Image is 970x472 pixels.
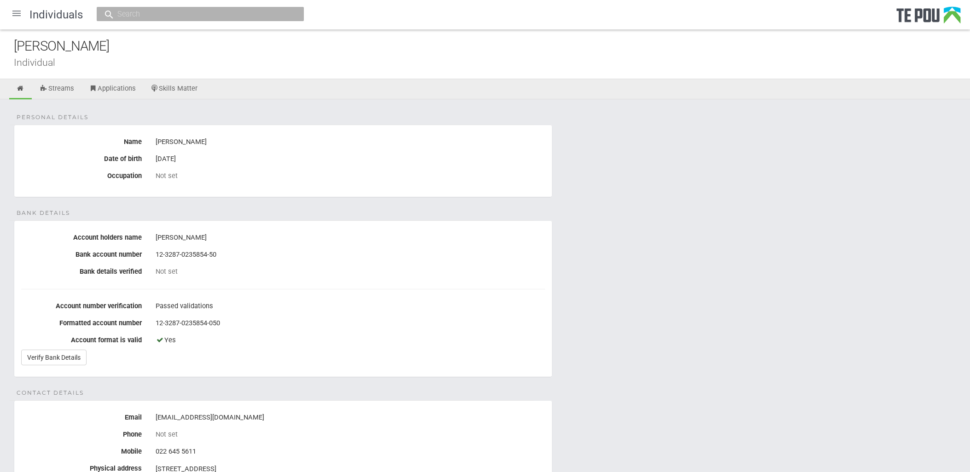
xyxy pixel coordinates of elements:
input: Search [115,9,277,19]
a: Streams [33,79,81,99]
div: Not set [156,430,545,438]
label: Mobile [14,444,149,455]
div: Not set [156,267,545,276]
div: Not set [156,172,545,180]
label: Email [14,410,149,421]
div: 022 645 5611 [156,444,545,460]
div: 12-3287-0235854-50 [156,247,545,263]
label: Phone [14,427,149,438]
label: Account format is valid [14,333,149,344]
label: Occupation [14,168,149,180]
div: [EMAIL_ADDRESS][DOMAIN_NAME] [156,410,545,426]
div: 12-3287-0235854-050 [156,316,545,331]
span: Contact details [17,389,84,397]
label: Date of birth [14,151,149,163]
a: Applications [82,79,143,99]
div: [PERSON_NAME] [156,134,545,150]
a: Verify Bank Details [21,350,87,365]
div: Passed validations [156,299,545,314]
label: Bank details verified [14,264,149,276]
span: Personal details [17,113,88,121]
label: Account number verification [14,299,149,310]
a: Skills Matter [144,79,205,99]
label: Bank account number [14,247,149,259]
span: Bank details [17,209,70,217]
div: Yes [156,333,545,348]
label: Formatted account number [14,316,149,327]
label: Name [14,134,149,146]
div: [DATE] [156,151,545,167]
div: Individual [14,58,970,67]
div: [PERSON_NAME] [156,230,545,246]
div: [PERSON_NAME] [14,36,970,56]
label: Account holders name [14,230,149,242]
